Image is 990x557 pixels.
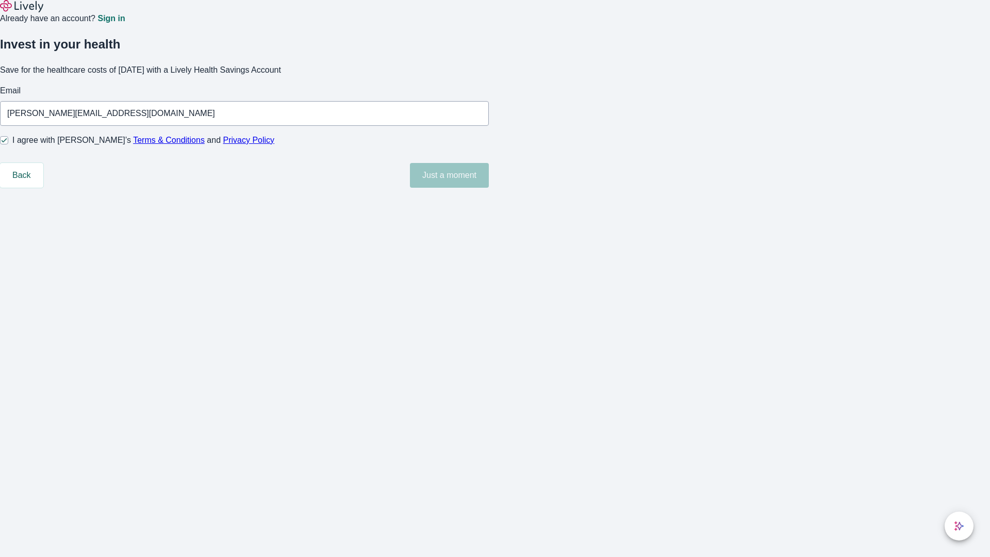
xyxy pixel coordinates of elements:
[954,521,964,531] svg: Lively AI Assistant
[945,512,973,540] button: chat
[133,136,205,144] a: Terms & Conditions
[12,134,274,146] span: I agree with [PERSON_NAME]’s and
[97,14,125,23] a: Sign in
[223,136,275,144] a: Privacy Policy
